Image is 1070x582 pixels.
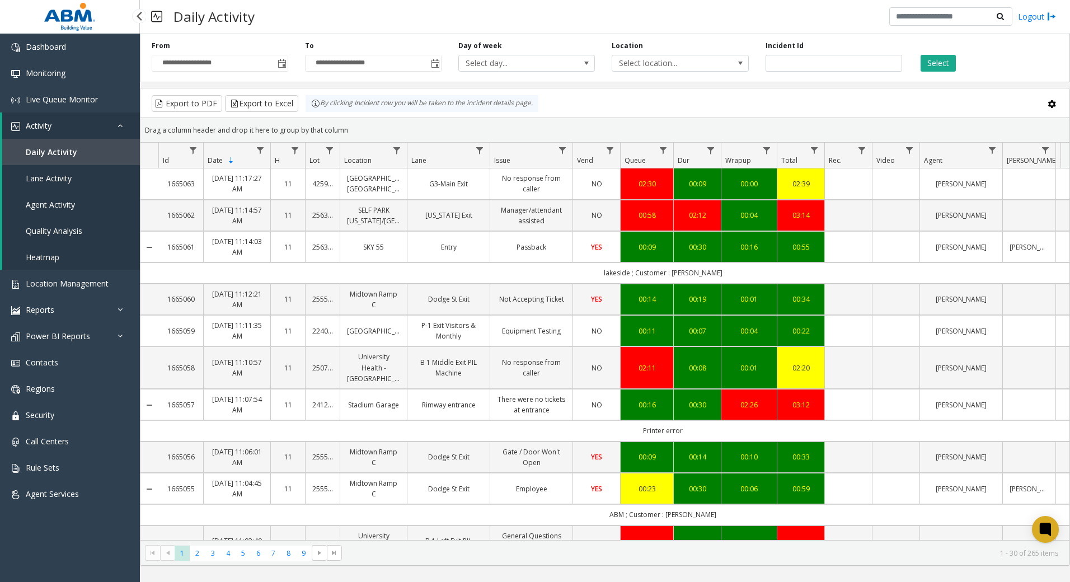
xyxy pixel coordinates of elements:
a: Collapse Details [140,401,158,410]
a: Lot Filter Menu [322,143,337,158]
div: 00:04 [728,326,770,336]
a: 11 [278,179,298,189]
span: Sortable [227,156,236,165]
span: Queue [625,156,646,165]
a: 1665060 [165,294,196,304]
label: Incident Id [766,41,804,51]
span: Page 4 [220,546,236,561]
div: 00:01 [728,363,770,373]
a: Video Filter Menu [902,143,917,158]
a: Vend Filter Menu [603,143,618,158]
span: Monitoring [26,68,65,78]
a: 00:19 [681,294,714,304]
a: 03:14 [784,210,818,220]
span: NO [592,179,602,189]
a: Issue Filter Menu [555,143,570,158]
img: 'icon' [11,359,20,368]
span: Live Queue Monitor [26,94,98,105]
a: Agent Activity [2,191,140,218]
div: 02:30 [627,179,667,189]
a: 00:16 [728,242,770,252]
a: 11 [278,363,298,373]
a: Collapse Details [140,485,158,494]
a: 11 [278,400,298,410]
span: Id [163,156,169,165]
a: [PERSON_NAME] [927,210,996,220]
a: 11 [278,326,298,336]
a: B 1 Left Exit PIL Machine [414,536,483,557]
h3: Daily Activity [168,3,260,30]
a: [DATE] 11:07:54 AM [210,394,264,415]
a: [DATE] 11:03:49 AM [210,536,264,557]
a: Wrapup Filter Menu [759,143,775,158]
span: Wrapup [725,156,751,165]
a: Quality Analysis [2,218,140,244]
a: 255585 [312,294,333,304]
a: Location Filter Menu [389,143,405,158]
a: 00:14 [681,452,714,462]
a: 00:00 [728,179,770,189]
div: 00:11 [627,326,667,336]
div: 00:14 [627,294,667,304]
span: Quality Analysis [26,226,82,236]
a: 11 [278,210,298,220]
span: Total [781,156,797,165]
a: 1665059 [165,326,196,336]
span: Lane [411,156,426,165]
span: H [275,156,280,165]
div: Drag a column header and drop it here to group by that column [140,120,1069,140]
a: 00:30 [681,484,714,494]
span: Go to the next page [315,548,324,557]
a: 25630005 [312,210,333,220]
a: Lane Activity [2,165,140,191]
span: Reports [26,304,54,315]
a: NO [580,400,613,410]
span: Toggle popup [429,55,441,71]
span: Issue [494,156,510,165]
a: 00:07 [681,326,714,336]
a: [PERSON_NAME] [927,484,996,494]
div: 00:01 [728,294,770,304]
a: NO [580,326,613,336]
a: 425980 [312,179,333,189]
span: Contacts [26,357,58,368]
a: [DATE] 11:12:21 AM [210,289,264,310]
a: [PERSON_NAME] [1010,484,1049,494]
div: 02:20 [784,363,818,373]
a: 255585 [312,484,333,494]
span: YES [591,452,602,462]
img: 'icon' [11,385,20,394]
a: B 1 Middle Exit PIL Machine [414,357,483,378]
a: Dur Filter Menu [703,143,719,158]
span: Go to the next page [312,545,327,561]
span: Heatmap [26,252,59,262]
img: 'icon' [11,96,20,105]
img: 'icon' [11,122,20,131]
a: [PERSON_NAME] [927,294,996,304]
div: 00:04 [728,210,770,220]
span: Lot [309,156,320,165]
a: NO [580,210,613,220]
a: Midtown Ramp C [347,478,400,499]
span: Agent Services [26,489,79,499]
a: [DATE] 11:14:57 AM [210,205,264,226]
div: 00:58 [627,210,667,220]
a: 1665057 [165,400,196,410]
div: 02:11 [627,363,667,373]
a: Logout [1018,11,1056,22]
span: Select location... [612,55,721,71]
a: 00:30 [681,242,714,252]
label: Day of week [458,41,502,51]
a: [US_STATE] Exit [414,210,483,220]
label: To [305,41,314,51]
div: 00:59 [784,484,818,494]
span: Dur [678,156,689,165]
a: 00:09 [681,179,714,189]
a: University Health - [GEOGRAPHIC_DATA] [347,351,400,384]
span: Go to the last page [327,545,342,561]
a: 11 [278,484,298,494]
